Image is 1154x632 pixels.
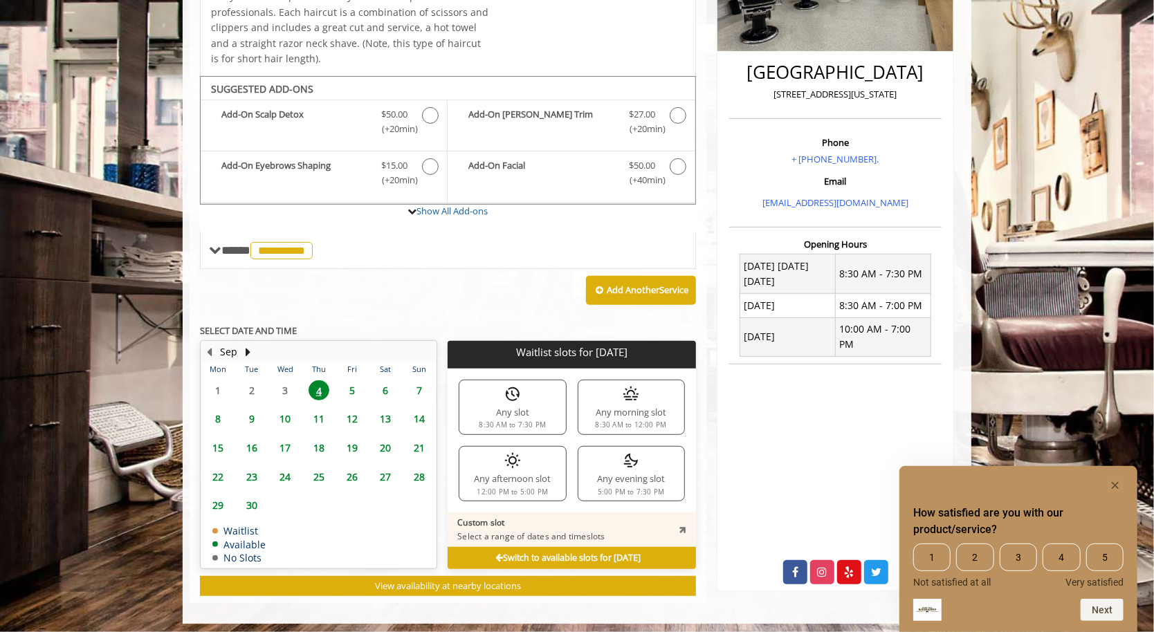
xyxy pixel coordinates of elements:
[369,434,402,463] td: Select day20
[212,539,266,550] td: Available
[448,512,695,547] div: Custom slotSelect a range of dates and timeslots
[201,434,235,463] td: Select day15
[342,467,363,487] span: 26
[374,173,415,187] span: (+20min )
[376,409,396,429] span: 13
[1107,477,1124,494] button: Hide survey
[375,579,521,592] span: View availability at nearby locations
[956,543,993,571] span: 2
[241,495,262,515] span: 30
[235,405,268,434] td: Select day9
[275,438,295,458] span: 17
[504,386,521,402] img: any slot
[275,467,295,487] span: 24
[416,205,488,217] a: Show All Add-ons
[336,405,369,434] td: Select day12
[913,543,1124,588] div: How satisfied are you with our product/service? Select an option from 1 to 5, with 1 being Not sa...
[369,376,402,405] td: Select day6
[221,107,367,136] b: Add-On Scalp Detox
[309,467,329,487] span: 25
[403,462,437,491] td: Select day28
[336,462,369,491] td: Select day26
[630,107,656,122] span: $27.00
[459,380,566,435] div: Any slot8:30 AM to 7:30 PM
[241,409,262,429] span: 9
[791,153,879,165] a: + [PHONE_NUMBER].
[403,376,437,405] td: Select day7
[376,438,396,458] span: 20
[740,254,836,294] td: [DATE] [DATE] [DATE]
[448,547,695,569] div: Switch to available slots for [DATE]
[453,346,690,358] p: Waitlist slots for [DATE]
[200,576,696,596] button: View availability at nearby locations
[578,380,685,435] div: Any morning slot8:30 AM to 12:00 PM
[403,362,437,376] th: Sun
[235,362,268,376] th: Tue
[578,446,685,501] div: Any evening slot5:00 PM to 7:30 PM
[622,122,663,136] span: (+20min )
[1086,543,1124,571] span: 5
[268,462,302,491] td: Select day24
[208,495,228,515] span: 29
[468,107,615,136] b: Add-On [PERSON_NAME] Trim
[1000,543,1037,571] span: 3
[504,452,521,469] img: any afternoon slot
[369,405,402,434] td: Select day13
[1043,543,1080,571] span: 4
[268,405,302,434] td: Select day10
[212,526,266,536] td: Waitlist
[835,294,931,317] td: 8:30 AM - 7:00 PM
[381,158,407,173] span: $15.00
[309,438,329,458] span: 18
[235,434,268,463] td: Select day16
[740,317,836,357] td: [DATE]
[835,254,931,294] td: 8:30 AM - 7:30 PM
[729,239,942,249] h3: Opening Hours
[762,196,908,209] a: [EMAIL_ADDRESS][DOMAIN_NAME]
[268,362,302,376] th: Wed
[268,434,302,463] td: Select day17
[455,158,688,191] label: Add-On Facial
[376,467,396,487] span: 27
[309,380,329,400] span: 4
[342,438,363,458] span: 19
[477,489,549,496] div: 12:00 PM to 5:00 PM
[596,422,667,429] div: 8:30 AM to 12:00 PM
[835,317,931,357] td: 10:00 AM - 7:00 PM
[200,324,297,337] b: SELECT DATE AND TIME
[586,276,696,305] button: Add AnotherService
[495,552,641,564] b: Switch to available slots for [DATE]
[302,376,335,405] td: Select day4
[374,122,415,136] span: (+20min )
[211,82,313,95] b: SUGGESTED ADD-ONS
[309,409,329,429] span: 11
[243,344,254,360] button: Next Month
[208,409,228,429] span: 8
[208,158,440,191] label: Add-On Eyebrows Shaping
[913,543,951,571] span: 1
[455,107,688,140] label: Add-On Beard Trim
[459,446,566,501] div: Any afternoon slot12:00 PM to 5:00 PM
[221,158,367,187] b: Add-On Eyebrows Shaping
[403,405,437,434] td: Select day14
[1065,577,1124,588] span: Very satisfied
[208,107,440,140] label: Add-On Scalp Detox
[733,87,938,102] p: [STREET_ADDRESS][US_STATE]
[221,344,238,360] button: Sep
[479,422,547,429] div: 8:30 AM to 7:30 PM
[913,577,991,588] span: Not satisfied at all
[403,434,437,463] td: Select day21
[212,552,266,563] td: No Slots
[369,362,402,376] th: Sat
[302,462,335,491] td: Select day25
[208,467,228,487] span: 22
[457,531,605,542] p: Select a range of dates and timeslots
[241,467,262,487] span: 23
[376,380,396,400] span: 6
[913,477,1124,621] div: How satisfied are you with our product/service? Select an option from 1 to 5, with 1 being Not sa...
[630,158,656,173] span: $50.00
[241,438,262,458] span: 16
[468,158,615,187] b: Add-On Facial
[336,362,369,376] th: Fri
[733,176,938,186] h3: Email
